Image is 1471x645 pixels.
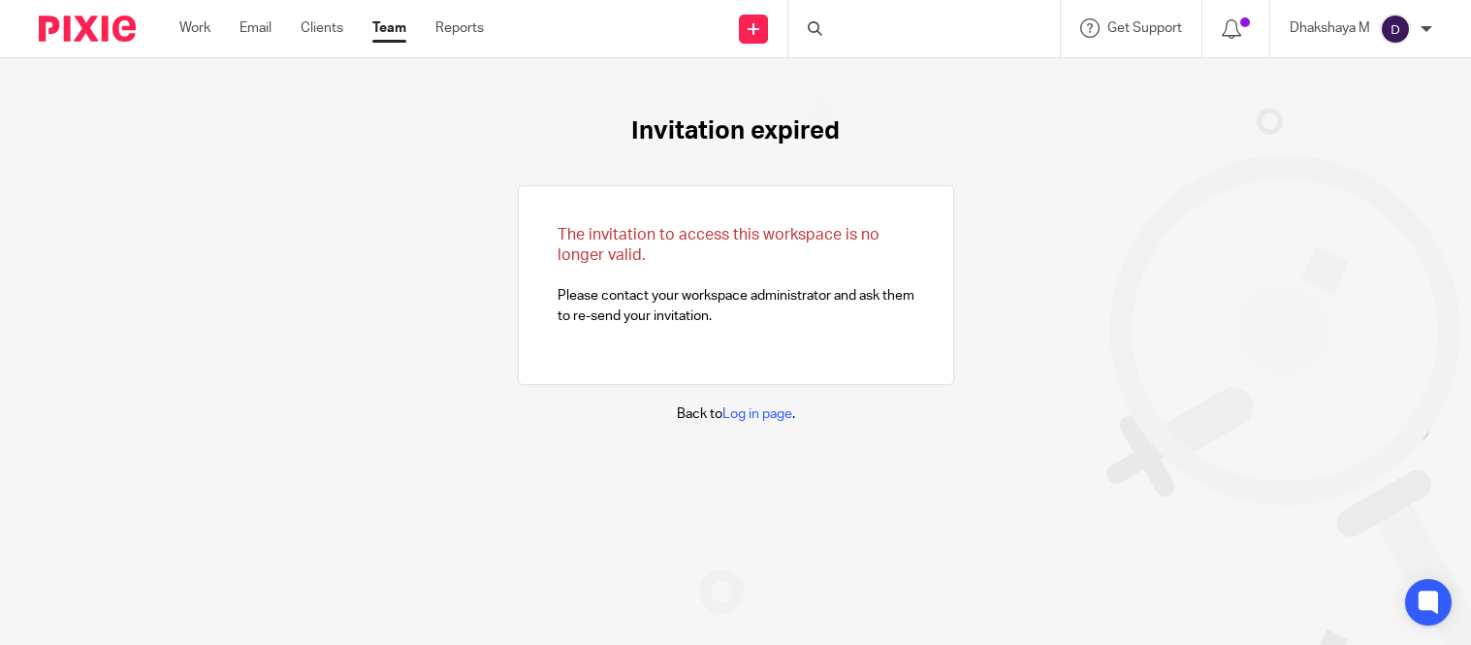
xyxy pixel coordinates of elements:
a: Log in page [722,407,792,421]
img: svg%3E [1380,14,1411,45]
p: Please contact your workspace administrator and ask them to re-send your invitation. [558,225,914,326]
a: Work [179,18,210,38]
span: Get Support [1107,21,1182,35]
h1: Invitation expired [631,116,840,146]
a: Clients [301,18,343,38]
a: Team [372,18,406,38]
a: Email [240,18,272,38]
span: The invitation to access this workspace is no longer valid. [558,227,879,263]
a: Reports [435,18,484,38]
img: Pixie [39,16,136,42]
p: Back to . [677,404,795,424]
p: Dhakshaya M [1290,18,1370,38]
